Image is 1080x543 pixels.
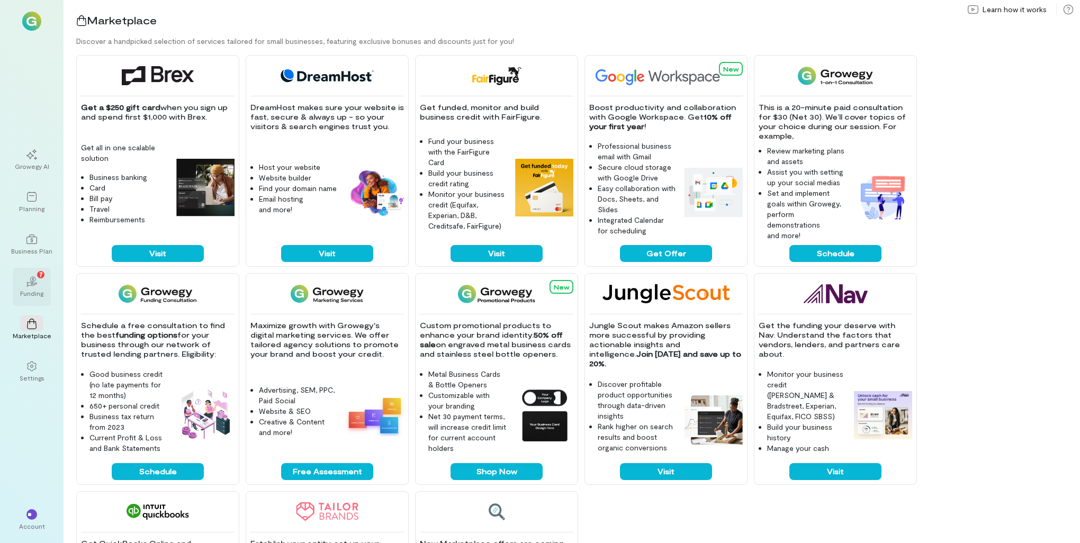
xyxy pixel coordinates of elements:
[471,66,521,85] img: FairFigure
[767,167,845,188] li: Assist you with setting up your social medias
[428,369,507,390] li: Metal Business Cards & Bottle Openers
[515,386,573,444] img: Growegy Promo Products feature
[428,411,507,454] li: Net 30 payment terms, will increase credit limit for current account holders
[620,245,712,262] button: Get Offer
[176,386,235,444] img: Funding Consultation feature
[789,463,881,480] button: Visit
[89,369,168,401] li: Good business credit (no late payments for 12 months)
[767,422,845,443] li: Build your business history
[89,193,168,204] li: Bill pay
[20,289,43,297] div: Funding
[250,103,404,131] p: DreamHost makes sure your website is fast, secure & always up - so your visitors & search engines...
[598,162,676,183] li: Secure cloud storage with Google Drive
[19,522,45,530] div: Account
[428,189,507,231] li: Monitor your business credit (Equifax, Experian, D&B, Creditsafe, FairFigure)
[13,352,51,391] a: Settings
[281,245,373,262] button: Visit
[13,141,51,179] a: Growegy AI
[281,463,373,480] button: Free Assessment
[598,141,676,162] li: Professional business email with Gmail
[112,463,204,480] button: Schedule
[87,14,157,26] span: Marketplace
[767,443,845,454] li: Manage your cash
[89,183,168,193] li: Card
[598,379,676,421] li: Discover profitable product opportunities through data-driven insights
[428,136,507,168] li: Fund your business with the FairFigure Card
[420,321,573,359] p: Custom promotional products to enhance your brand identity. on engraved metal business cards and ...
[589,112,734,131] strong: 10% off your first year
[250,321,404,359] p: Maximize growth with Growegy's digital marketing services. We offer tailored agency solutions to ...
[119,284,196,303] img: Funding Consultation
[420,103,573,122] p: Get funded, monitor and build business credit with FairFigure.
[112,245,204,262] button: Visit
[20,374,44,382] div: Settings
[13,310,51,348] a: Marketplace
[291,284,364,303] img: Growegy - Marketing Services
[76,36,1080,47] div: Discover a handpicked selection of services tailored for small businesses, featuring exclusive bo...
[685,168,743,216] img: Google Workspace feature
[81,103,235,122] p: when you sign up and spend first $1,000 with Brex.
[13,331,51,340] div: Marketplace
[259,162,337,173] li: Host your website
[759,103,912,141] p: This is a 20-minute paid consultation for $30 (Net 30). We’ll cover topics of your choice during ...
[89,172,168,183] li: Business banking
[451,463,543,480] button: Shop Now
[767,369,845,422] li: Monitor your business credit ([PERSON_NAME] & Bradstreet, Experian, Equifax, FICO SBSS)
[81,103,160,112] strong: Get a $250 gift card
[127,502,189,521] img: QuickBooks
[554,283,569,291] span: New
[428,168,507,189] li: Build your business credit rating
[854,391,912,440] img: Nav feature
[89,432,168,454] li: Current Profit & Loss and Bank Statements
[804,284,868,303] img: Nav
[89,204,168,214] li: Travel
[420,330,565,349] strong: 50% off sale
[598,215,676,236] li: Integrated Calendar for scheduling
[723,65,739,73] span: New
[451,245,543,262] button: Visit
[259,406,337,417] li: Website & SEO
[789,245,881,262] button: Schedule
[602,284,730,303] img: Jungle Scout
[428,390,507,411] li: Customizable with your branding
[346,168,404,217] img: DreamHost feature
[620,463,712,480] button: Visit
[767,146,845,167] li: Review marketing plans and assets
[854,168,912,226] img: 1-on-1 Consultation feature
[259,385,337,406] li: Advertising, SEM, PPC, Paid Social
[13,268,51,306] a: Funding
[13,183,51,221] a: Planning
[89,214,168,225] li: Reimbursements
[11,247,52,255] div: Business Plan
[685,395,743,445] img: Jungle Scout feature
[15,162,49,170] div: Growegy AI
[488,502,506,521] img: Coming soon
[81,321,235,359] p: Schedule a free consultation to find the best for your business through our network of trusted le...
[759,321,912,359] p: Get the funding your deserve with Nav. Understand the factors that vendors, lenders, and partners...
[39,269,43,279] span: 7
[589,349,743,368] strong: Join [DATE] and save up to 20%.
[89,411,168,432] li: Business tax return from 2023
[115,330,177,339] strong: funding options
[458,284,536,303] img: Growegy Promo Products
[259,173,337,183] li: Website builder
[598,183,676,215] li: Easy collaboration with Docs, Sheets, and Slides
[89,401,168,411] li: 650+ personal credit
[983,4,1047,15] span: Learn how it works
[13,225,51,264] a: Business Plan
[19,204,44,213] div: Planning
[767,188,845,241] li: Set and implement goals within Growegy, perform demonstrations and more!
[798,66,872,85] img: 1-on-1 Consultation
[598,421,676,453] li: Rank higher on search results and boost organic conversions
[346,394,404,436] img: Growegy - Marketing Services feature
[296,502,358,521] img: Tailor Brands
[277,66,377,85] img: DreamHost
[259,183,337,194] li: Find your domain name
[259,417,337,438] li: Creative & Content and more!
[81,142,168,164] p: Get all in one scalable solution
[589,66,745,85] img: Google Workspace
[589,103,743,131] p: Boost productivity and collaboration with Google Workspace. Get !
[176,159,235,217] img: Brex feature
[259,194,337,215] li: Email hosting and more!
[122,66,194,85] img: Brex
